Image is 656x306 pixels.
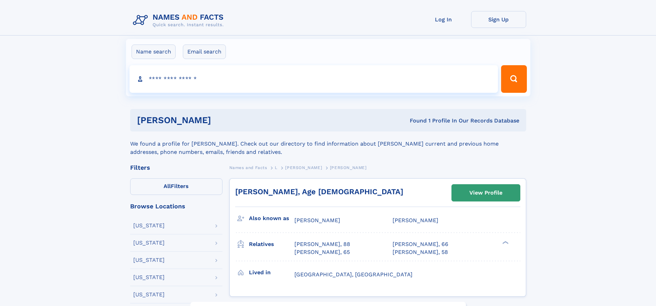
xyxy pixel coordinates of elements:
h3: Relatives [249,238,294,250]
div: [US_STATE] [133,275,165,280]
img: Logo Names and Facts [130,11,229,30]
div: We found a profile for [PERSON_NAME]. Check out our directory to find information about [PERSON_N... [130,131,526,156]
span: All [164,183,171,189]
h1: [PERSON_NAME] [137,116,311,125]
a: View Profile [452,185,520,201]
div: Filters [130,165,222,171]
div: ❯ [501,240,509,245]
h3: Lived in [249,267,294,278]
a: L [275,163,278,172]
div: Found 1 Profile In Our Records Database [310,117,519,125]
a: Sign Up [471,11,526,28]
input: search input [129,65,498,93]
div: Browse Locations [130,203,222,209]
h3: Also known as [249,213,294,224]
div: [US_STATE] [133,223,165,228]
a: [PERSON_NAME], 58 [393,248,448,256]
div: [US_STATE] [133,240,165,246]
span: [PERSON_NAME] [285,165,322,170]
span: [GEOGRAPHIC_DATA], [GEOGRAPHIC_DATA] [294,271,413,278]
a: [PERSON_NAME] [285,163,322,172]
label: Filters [130,178,222,195]
span: [PERSON_NAME] [330,165,367,170]
div: [US_STATE] [133,292,165,297]
label: Name search [132,45,176,59]
span: L [275,165,278,170]
div: View Profile [469,185,502,201]
span: [PERSON_NAME] [294,217,340,224]
a: [PERSON_NAME], 66 [393,240,448,248]
button: Search Button [501,65,527,93]
a: Log In [416,11,471,28]
a: [PERSON_NAME], 88 [294,240,350,248]
span: [PERSON_NAME] [393,217,438,224]
div: [US_STATE] [133,257,165,263]
label: Email search [183,45,226,59]
a: Names and Facts [229,163,267,172]
a: [PERSON_NAME], Age [DEMOGRAPHIC_DATA] [235,187,403,196]
a: [PERSON_NAME], 65 [294,248,350,256]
